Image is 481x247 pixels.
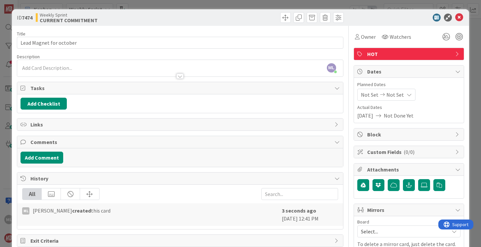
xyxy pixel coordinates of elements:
[361,227,446,236] span: Select...
[22,188,42,200] div: All
[17,14,32,22] span: ID
[327,63,336,73] span: ML
[361,33,376,41] span: Owner
[282,207,316,214] b: 3 seconds ago
[367,148,452,156] span: Custom Fields
[17,37,343,49] input: type card name here...
[21,98,67,110] button: Add Checklist
[30,84,331,92] span: Tasks
[367,166,452,173] span: Attachments
[22,14,32,21] b: 7474
[30,121,331,128] span: Links
[40,12,98,18] span: Weekly Sprint
[367,68,452,75] span: Dates
[390,33,411,41] span: Watchers
[17,54,40,60] span: Description
[357,112,373,120] span: [DATE]
[30,237,331,245] span: Exit Criteria
[282,207,338,222] div: [DATE] 12:41 PM
[21,152,63,164] button: Add Comment
[72,207,91,214] b: created
[367,206,452,214] span: Mirrors
[384,112,414,120] span: Not Done Yet
[30,174,331,182] span: History
[357,81,460,88] span: Planned Dates
[40,18,98,23] b: CURRENT COMMITMENT
[14,1,30,9] span: Support
[404,149,415,155] span: ( 0/0 )
[386,91,404,99] span: Not Set
[17,31,25,37] label: Title
[367,130,452,138] span: Block
[357,104,460,111] span: Actual Dates
[33,207,110,215] span: [PERSON_NAME] this card
[367,50,452,58] span: HOT
[357,220,369,224] span: Board
[22,207,29,215] div: ML
[361,91,378,99] span: Not Set
[30,138,331,146] span: Comments
[261,188,338,200] input: Search...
